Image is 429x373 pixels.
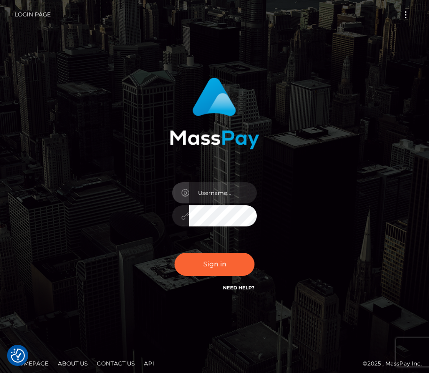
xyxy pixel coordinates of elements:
[397,8,414,21] button: Toggle navigation
[223,285,254,291] a: Need Help?
[175,253,254,276] button: Sign in
[54,356,91,371] a: About Us
[140,356,158,371] a: API
[15,5,51,24] a: Login Page
[93,356,138,371] a: Contact Us
[11,349,25,363] img: Revisit consent button
[170,78,259,149] img: MassPay Login
[189,182,257,203] input: Username...
[7,358,422,369] div: © 2025 , MassPay Inc.
[11,349,25,363] button: Consent Preferences
[10,356,52,371] a: Homepage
